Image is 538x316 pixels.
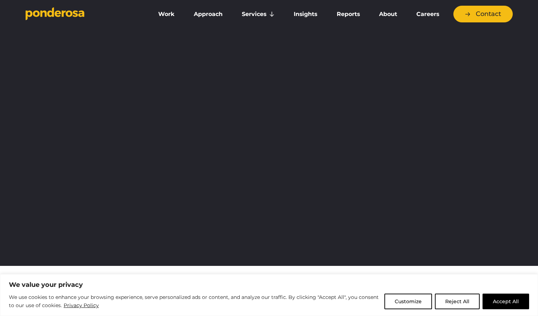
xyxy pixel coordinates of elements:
[26,7,139,21] a: Go to homepage
[63,301,99,310] a: Privacy Policy
[435,294,480,309] button: Reject All
[483,294,529,309] button: Accept All
[408,7,447,22] a: Careers
[371,7,405,22] a: About
[9,293,379,310] p: We use cookies to enhance your browsing experience, serve personalized ads or content, and analyz...
[234,7,283,22] a: Services
[453,6,513,22] a: Contact
[9,280,529,289] p: We value your privacy
[286,7,325,22] a: Insights
[384,294,432,309] button: Customize
[329,7,368,22] a: Reports
[186,7,231,22] a: Approach
[150,7,183,22] a: Work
